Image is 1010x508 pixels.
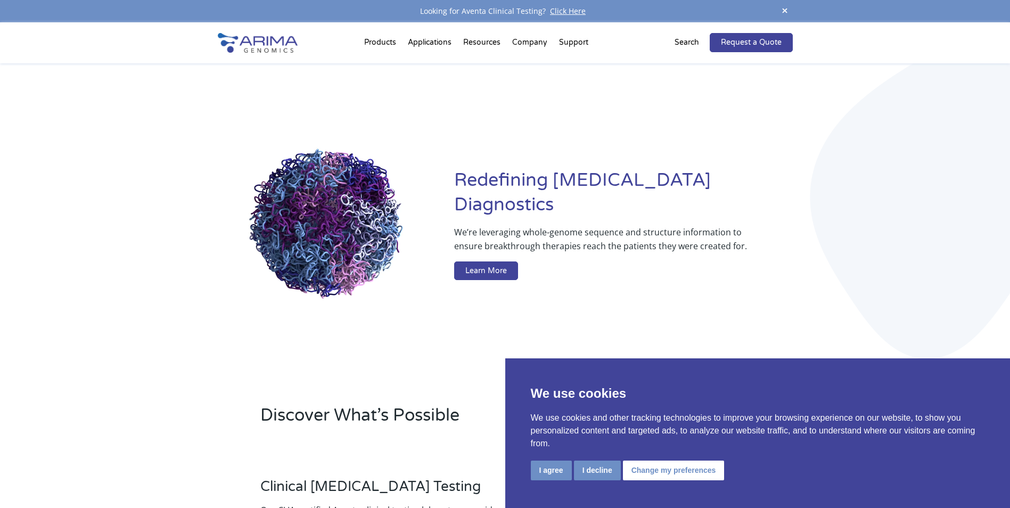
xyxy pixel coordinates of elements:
[218,33,298,53] img: Arima-Genomics-logo
[623,461,725,480] button: Change my preferences
[454,225,750,261] p: We’re leveraging whole-genome sequence and structure information to ensure breakthrough therapies...
[531,384,985,403] p: We use cookies
[454,261,518,281] a: Learn More
[260,478,550,503] h3: Clinical [MEDICAL_DATA] Testing
[675,36,699,50] p: Search
[546,6,590,16] a: Click Here
[531,461,572,480] button: I agree
[574,461,621,480] button: I decline
[218,4,793,18] div: Looking for Aventa Clinical Testing?
[260,404,641,436] h2: Discover What’s Possible
[454,168,792,225] h1: Redefining [MEDICAL_DATA] Diagnostics
[710,33,793,52] a: Request a Quote
[531,412,985,450] p: We use cookies and other tracking technologies to improve your browsing experience on our website...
